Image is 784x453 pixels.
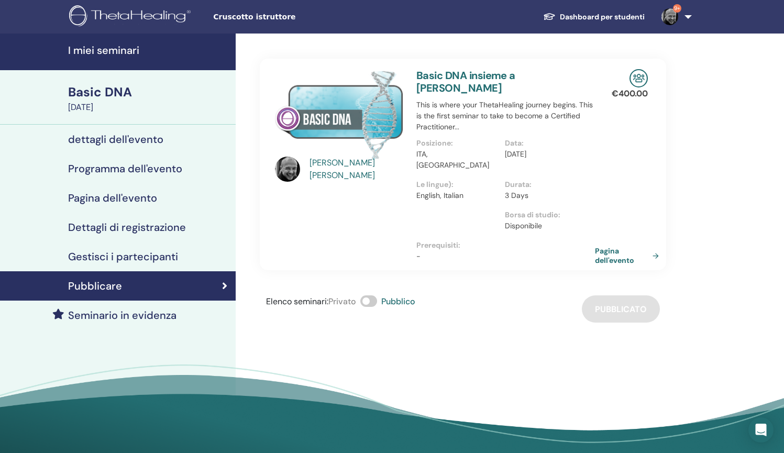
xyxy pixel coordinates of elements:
h4: Dettagli di registrazione [68,221,186,234]
div: Open Intercom Messenger [748,417,774,443]
p: ITA, [GEOGRAPHIC_DATA] [416,149,499,171]
div: [DATE] [68,101,229,114]
p: Durata : [505,179,587,190]
img: default.jpg [275,157,300,182]
a: Pagina dell'evento [595,246,663,265]
h4: Programma dell'evento [68,162,182,175]
a: Basic DNA[DATE] [62,83,236,114]
h4: Pagina dell'evento [68,192,157,204]
p: English, Italian [416,190,499,201]
img: logo.png [69,5,194,29]
h4: dettagli dell'evento [68,133,163,146]
a: [PERSON_NAME] [PERSON_NAME] [310,157,406,182]
span: 9+ [673,4,681,13]
p: - [416,251,593,262]
p: Borsa di studio : [505,209,587,220]
img: graduation-cap-white.svg [543,12,556,21]
p: Le lingue) : [416,179,499,190]
span: Cruscotto istruttore [213,12,370,23]
p: Prerequisiti : [416,240,593,251]
a: Basic DNA insieme a [PERSON_NAME] [416,69,515,95]
h4: Pubblicare [68,280,122,292]
img: In-Person Seminar [630,69,648,87]
p: Posizione : [416,138,499,149]
h4: Seminario in evidenza [68,309,176,322]
span: Pubblico [381,296,415,307]
img: Basic DNA [275,69,404,160]
p: Data : [505,138,587,149]
p: Disponibile [505,220,587,231]
span: Privato [328,296,356,307]
p: [DATE] [505,149,587,160]
p: € 400.00 [612,87,648,100]
div: Basic DNA [68,83,229,101]
p: This is where your ThetaHealing journey begins. This is the first seminar to take to become a Cer... [416,100,593,132]
h4: I miei seminari [68,44,229,57]
h4: Gestisci i partecipanti [68,250,178,263]
span: Elenco seminari : [266,296,328,307]
p: 3 Days [505,190,587,201]
img: default.jpg [661,8,678,25]
a: Dashboard per studenti [535,7,653,27]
